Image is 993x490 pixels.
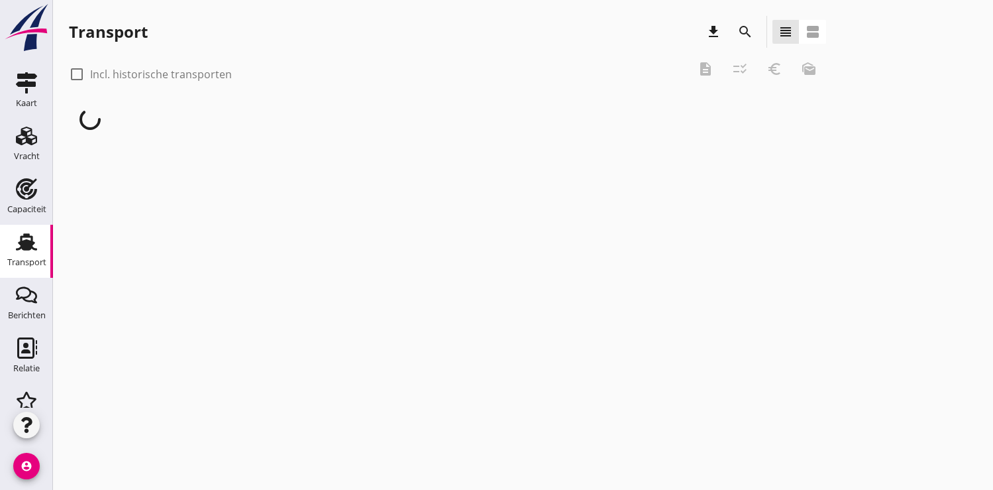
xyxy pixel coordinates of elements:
[8,311,46,320] div: Berichten
[706,24,721,40] i: download
[16,99,37,107] div: Kaart
[13,364,40,373] div: Relatie
[737,24,753,40] i: search
[7,205,46,214] div: Capaciteit
[69,21,148,42] div: Transport
[14,152,40,160] div: Vracht
[3,3,50,52] img: logo-small.a267ee39.svg
[805,24,821,40] i: view_agenda
[778,24,794,40] i: view_headline
[7,258,46,267] div: Transport
[90,68,232,81] label: Incl. historische transporten
[13,453,40,479] i: account_circle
